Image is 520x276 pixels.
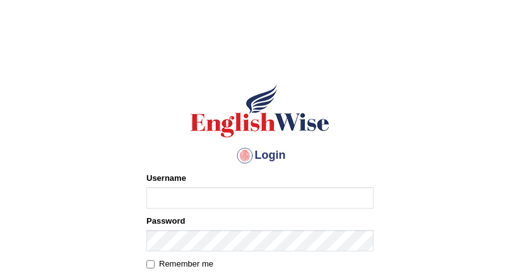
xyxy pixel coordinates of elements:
[146,260,155,268] input: Remember me
[146,146,374,166] h4: Login
[146,172,186,184] label: Username
[146,258,213,270] label: Remember me
[188,83,332,139] img: Logo of English Wise sign in for intelligent practice with AI
[146,215,185,227] label: Password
